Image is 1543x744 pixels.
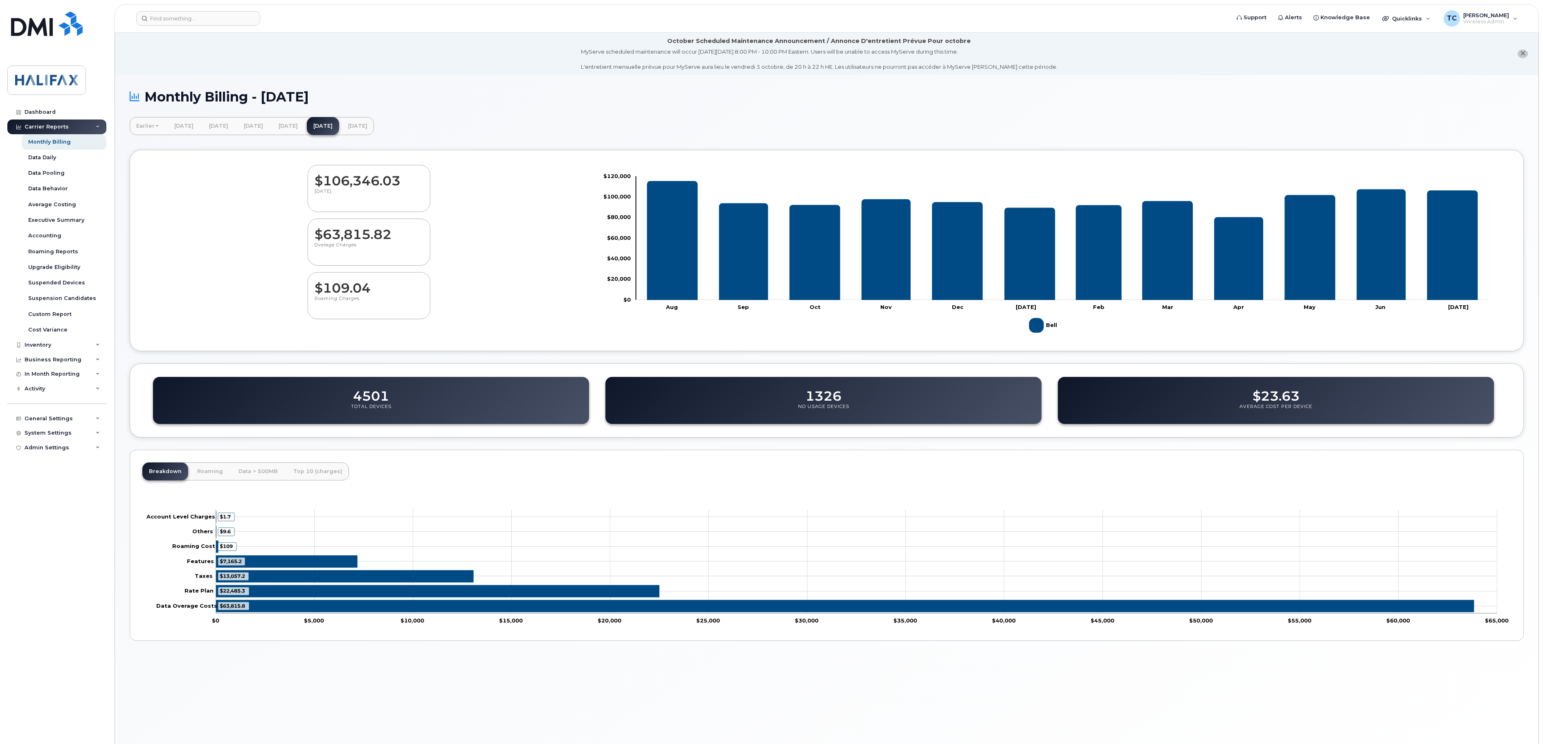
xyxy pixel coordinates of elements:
[220,528,231,534] tspan: $9.6
[1253,381,1300,404] dd: $23.63
[1288,617,1311,624] tspan: $55,000
[220,514,231,520] tspan: $1.7
[1485,617,1509,624] tspan: $65,000
[315,188,423,203] p: [DATE]
[1029,315,1059,336] g: Bell
[952,304,964,310] tspan: Dec
[232,462,284,480] a: Data > 500MB
[607,214,631,220] tspan: $80,000
[220,543,233,549] tspan: $109
[1518,50,1528,58] button: close notification
[607,255,631,262] tspan: $40,000
[130,90,1524,104] h1: Monthly Billing - [DATE]
[304,617,324,624] tspan: $5,000
[342,117,374,135] a: [DATE]
[195,573,213,579] tspan: Taxes
[315,273,423,295] dd: $109.04
[307,117,339,135] a: [DATE]
[623,296,631,303] tspan: $0
[893,617,917,624] tspan: $35,000
[216,511,1474,612] g: Series
[1162,304,1173,310] tspan: Mar
[172,543,215,549] tspan: Roaming Cost
[184,587,214,594] tspan: Rate Plan
[220,558,242,564] tspan: $7,165.2
[237,117,270,135] a: [DATE]
[499,617,523,624] tspan: $15,000
[1093,304,1105,310] tspan: Feb
[798,404,849,418] p: No Usage Devices
[795,617,819,624] tspan: $30,000
[1029,315,1059,336] g: Legend
[647,181,1478,300] g: Bell
[272,117,304,135] a: [DATE]
[142,462,188,480] a: Breakdown
[315,242,423,257] p: Overage Charges
[202,117,235,135] a: [DATE]
[667,37,971,45] div: October Scheduled Maintenance Announcement / Annonce D'entretient Prévue Pour octobre
[353,381,389,404] dd: 4501
[400,617,424,624] tspan: $10,000
[666,304,678,310] tspan: Aug
[220,588,245,594] tspan: $22,485.3
[1233,304,1244,310] tspan: Apr
[992,617,1016,624] tspan: $40,000
[1016,304,1037,310] tspan: [DATE]
[192,528,213,534] tspan: Others
[187,558,214,564] tspan: Features
[603,193,631,200] tspan: $100,000
[146,510,1509,624] g: Chart
[191,462,229,480] a: Roaming
[146,513,215,520] tspan: Account Level Charges
[738,304,749,310] tspan: Sep
[220,603,245,609] tspan: $63,815.8
[156,602,217,609] tspan: Data Overage Costs
[805,381,841,404] dd: 1326
[696,617,720,624] tspan: $25,000
[1189,617,1213,624] tspan: $50,000
[168,117,200,135] a: [DATE]
[1386,617,1410,624] tspan: $60,000
[315,295,423,310] p: Roaming Charges
[581,48,1057,71] div: MyServe scheduled maintenance will occur [DATE][DATE] 8:00 PM - 10:00 PM Eastern. Users will be u...
[351,404,391,418] p: Total Devices
[315,165,423,188] dd: $106,346.03
[810,304,821,310] tspan: Oct
[130,117,165,135] a: Earlier
[607,275,631,282] tspan: $20,000
[1304,304,1316,310] tspan: May
[607,234,631,241] tspan: $60,000
[220,573,245,579] tspan: $13,057.2
[287,462,349,480] a: Top 10 (charges)
[1448,304,1469,310] tspan: [DATE]
[1239,404,1312,418] p: Average Cost Per Device
[880,304,892,310] tspan: Nov
[603,173,1489,336] g: Chart
[603,173,631,179] tspan: $120,000
[315,219,423,242] dd: $63,815.82
[1376,304,1386,310] tspan: Jun
[598,617,621,624] tspan: $20,000
[1091,617,1114,624] tspan: $45,000
[212,617,219,624] tspan: $0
